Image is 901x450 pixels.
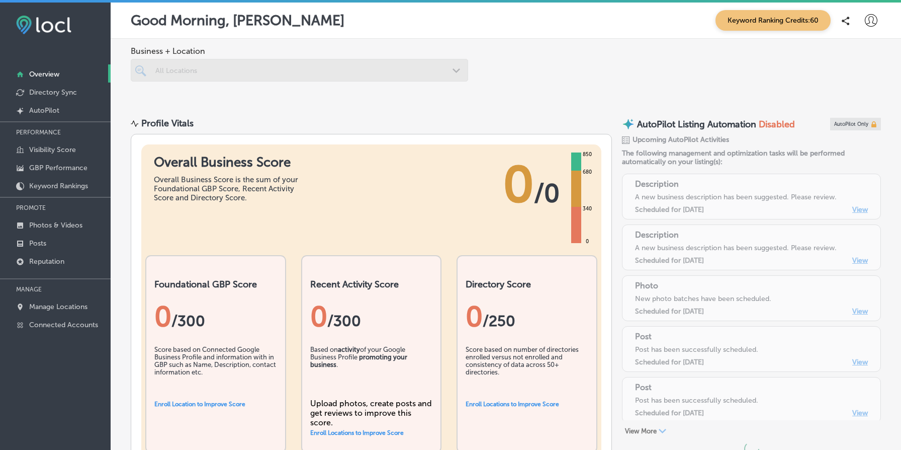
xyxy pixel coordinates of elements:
a: Enroll Location to Improve Score [154,401,245,408]
span: / 0 [534,178,560,208]
img: fda3e92497d09a02dc62c9cd864e3231.png [16,16,71,34]
div: Score based on Connected Google Business Profile and information with in GBP such as Name, Descri... [154,346,277,396]
span: / 300 [171,312,205,330]
a: Enroll Locations to Improve Score [466,401,559,408]
span: /300 [327,312,361,330]
span: 0 [503,155,534,215]
div: Based on of your Google Business Profile . [310,346,433,396]
div: 0 [466,300,588,333]
div: Overall Business Score is the sum of your Foundational GBP Score, Recent Activity Score and Direc... [154,175,305,202]
div: 680 [581,168,594,176]
div: 0 [310,300,433,333]
div: 340 [581,205,594,213]
p: Manage Locations [29,303,87,311]
b: activity [338,346,360,353]
span: Business + Location [131,46,468,56]
h2: Foundational GBP Score [154,279,277,290]
p: Reputation [29,257,64,266]
p: Connected Accounts [29,321,98,329]
p: Posts [29,239,46,248]
p: Good Morning, [PERSON_NAME] [131,12,344,29]
div: Score based on number of directories enrolled versus not enrolled and consistency of data across ... [466,346,588,396]
p: AutoPilot [29,106,59,115]
div: 0 [584,238,591,246]
h2: Recent Activity Score [310,279,433,290]
a: Enroll Locations to Improve Score [310,429,404,436]
div: Profile Vitals [141,118,194,129]
h1: Overall Business Score [154,155,305,170]
span: Keyword Ranking Credits: 60 [715,10,831,31]
img: autopilot-icon [622,118,635,130]
p: Keyword Rankings [29,182,88,190]
p: Photos & Videos [29,221,82,230]
p: Directory Sync [29,88,77,97]
b: promoting your business [310,353,407,368]
p: AutoPilot Listing Automation [637,119,756,130]
div: 850 [581,151,594,159]
div: Upload photos, create posts and get reviews to improve this score. [310,399,433,427]
span: /250 [483,312,515,330]
span: Disabled [759,119,795,130]
h2: Directory Score [466,279,588,290]
p: GBP Performance [29,164,87,172]
p: Visibility Score [29,145,76,154]
div: 0 [154,300,277,333]
p: Overview [29,70,59,79]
